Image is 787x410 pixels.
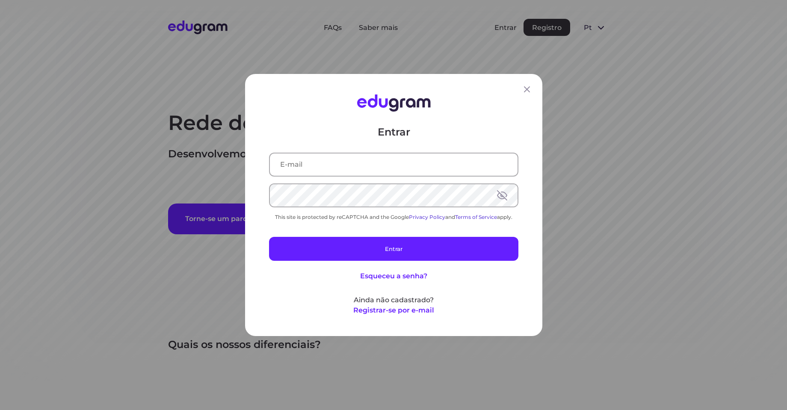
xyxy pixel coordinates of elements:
[455,214,497,220] a: Terms of Service
[353,305,434,316] button: Registrar-se por e-mail
[269,125,518,139] p: Entrar
[409,214,445,220] a: Privacy Policy
[269,295,518,305] p: Ainda não cadastrado?
[357,94,430,112] img: Edugram Logo
[360,271,427,281] button: Esqueceu a senha?
[269,214,518,220] div: This site is protected by reCAPTCHA and the Google and apply.
[270,153,518,176] input: E-mail
[269,237,518,261] button: Entrar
